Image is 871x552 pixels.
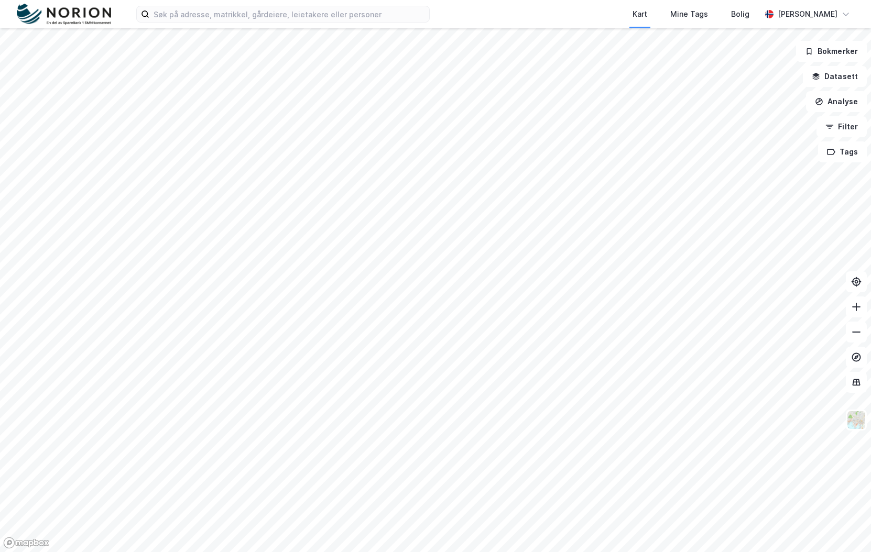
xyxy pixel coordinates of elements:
div: [PERSON_NAME] [778,8,837,20]
div: Bolig [731,8,749,20]
div: Mine Tags [670,8,708,20]
input: Søk på adresse, matrikkel, gårdeiere, leietakere eller personer [149,6,429,22]
div: Kart [633,8,647,20]
img: norion-logo.80e7a08dc31c2e691866.png [17,4,111,25]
